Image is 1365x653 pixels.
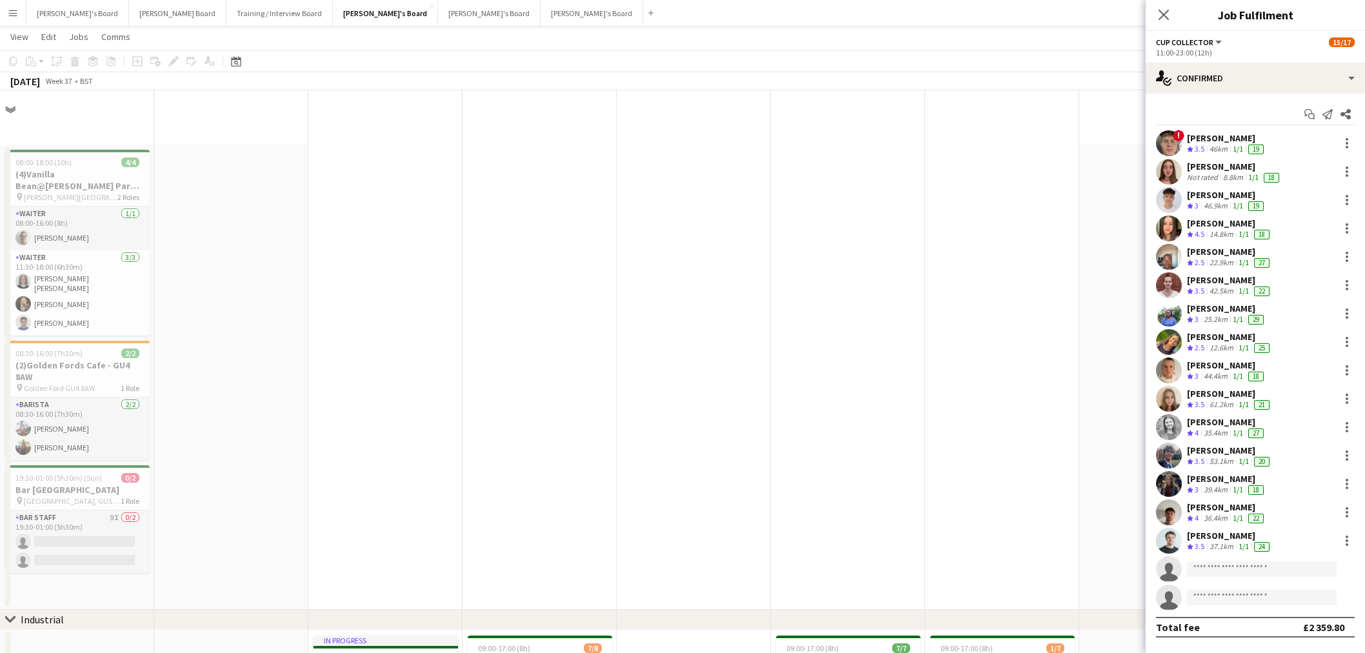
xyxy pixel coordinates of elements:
h3: Job Fulfilment [1146,6,1365,23]
div: [PERSON_NAME] [1187,416,1266,428]
span: Week 37 [43,76,75,86]
div: 18 [1248,372,1264,381]
span: 3.5 [1195,456,1204,466]
span: 08:00-18:00 (10h) [15,157,72,167]
app-skills-label: 1/1 [1239,229,1249,239]
app-skills-label: 1/1 [1233,201,1243,210]
span: Edit [41,31,56,43]
span: 2 Roles [117,192,139,202]
div: 22.9km [1207,257,1236,268]
app-skills-label: 1/1 [1233,485,1243,494]
div: 25.2km [1201,314,1230,325]
div: 46km [1207,144,1230,155]
div: [PERSON_NAME] [1187,217,1272,229]
span: 09:00-17:00 (8h) [786,643,839,653]
span: 15/17 [1329,37,1355,47]
span: 3 [1195,485,1199,494]
app-card-role: Barista2/208:30-16:00 (7h30m)[PERSON_NAME][PERSON_NAME] [5,397,150,460]
div: [PERSON_NAME] [1187,246,1272,257]
span: 0/2 [121,473,139,483]
div: Confirmed [1146,63,1365,94]
span: 1/7 [1046,643,1064,653]
div: 44.4km [1201,371,1230,382]
div: BST [80,76,93,86]
span: 2.5 [1195,343,1204,352]
div: [PERSON_NAME] [1187,473,1266,485]
div: Total fee [1156,621,1200,634]
div: 22 [1254,286,1270,296]
span: [PERSON_NAME][GEOGRAPHIC_DATA] [24,192,117,202]
span: 4 [1195,428,1199,437]
span: 2/2 [121,348,139,358]
div: 24 [1254,542,1270,552]
div: 46.9km [1201,201,1230,212]
app-skills-label: 1/1 [1239,541,1249,551]
div: 22 [1248,514,1264,523]
a: View [5,28,34,45]
h3: Bar [GEOGRAPHIC_DATA] [5,484,150,496]
div: 27 [1254,258,1270,268]
div: 27 [1248,428,1264,438]
span: 3.5 [1195,286,1204,296]
div: 35.4km [1201,428,1230,439]
div: 61.2km [1207,399,1236,410]
div: Not rated [1187,172,1221,183]
div: [PERSON_NAME] [1187,274,1272,286]
div: 37.1km [1207,541,1236,552]
app-card-role: Waiter1/108:00-16:00 (8h)[PERSON_NAME] [5,206,150,250]
app-skills-label: 1/1 [1239,257,1249,267]
span: 4 [1195,513,1199,523]
h3: (4)Vanilla Bean@[PERSON_NAME] Park KT8 9BS [5,168,150,192]
app-card-role: BAR STAFF9I0/219:30-01:00 (5h30m) [5,510,150,573]
app-skills-label: 1/1 [1239,286,1249,296]
button: [PERSON_NAME]'s Board [438,1,541,26]
span: 09:00-17:00 (8h) [941,643,993,653]
div: 21 [1254,400,1270,410]
button: [PERSON_NAME]'s Board [333,1,438,26]
div: 36.4km [1201,513,1230,524]
span: 08:30-16:00 (7h30m) [15,348,83,358]
a: Comms [96,28,135,45]
div: [PERSON_NAME] [1187,161,1282,172]
a: Edit [36,28,61,45]
span: 2.5 [1195,257,1204,267]
div: 18 [1254,230,1270,239]
span: 1 Role [121,383,139,393]
span: 4/4 [121,157,139,167]
span: 7/8 [584,643,602,653]
app-job-card: 08:30-16:00 (7h30m)2/2(2)Golden Fords Cafe - GU4 8AW Golden Ford GU4 8AW1 RoleBarista2/208:30-16:... [5,341,150,460]
button: CUP COLLECTOR [1156,37,1224,47]
div: [PERSON_NAME] [1187,359,1266,371]
span: 19:30-01:00 (5h30m) (Sun) [15,473,102,483]
div: 53.1km [1207,456,1236,467]
div: 8.8km [1221,172,1246,183]
span: View [10,31,28,43]
div: 12.6km [1207,343,1236,354]
div: 14.8km [1207,229,1236,240]
div: [PERSON_NAME] [1187,331,1272,343]
span: 3.5 [1195,399,1204,409]
span: 4.5 [1195,229,1204,239]
div: [DATE] [10,75,40,88]
app-job-card: 08:00-18:00 (10h)4/4(4)Vanilla Bean@[PERSON_NAME] Park KT8 9BS [PERSON_NAME][GEOGRAPHIC_DATA]2 Ro... [5,150,150,336]
app-skills-label: 1/1 [1233,513,1243,523]
app-skills-label: 1/1 [1233,144,1243,154]
span: 09:00-17:00 (8h) [478,643,530,653]
button: [PERSON_NAME] Board [129,1,226,26]
div: 18 [1264,173,1279,183]
div: 19:30-01:00 (5h30m) (Sun)0/2Bar [GEOGRAPHIC_DATA] [GEOGRAPHIC_DATA], GU5 0LR1 RoleBAR STAFF9I0/21... [5,465,150,573]
div: 18 [1248,485,1264,495]
div: 39.4km [1201,485,1230,496]
button: [PERSON_NAME]'s Board [26,1,129,26]
div: 19 [1248,145,1264,154]
div: 25 [1254,343,1270,353]
app-skills-label: 1/1 [1248,172,1259,182]
span: 3.5 [1195,144,1204,154]
div: [PERSON_NAME] [1187,501,1266,513]
button: [PERSON_NAME]'s Board [541,1,643,26]
span: Jobs [69,31,88,43]
app-skills-label: 1/1 [1239,343,1249,352]
app-skills-label: 1/1 [1239,399,1249,409]
app-skills-label: 1/1 [1233,314,1243,324]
